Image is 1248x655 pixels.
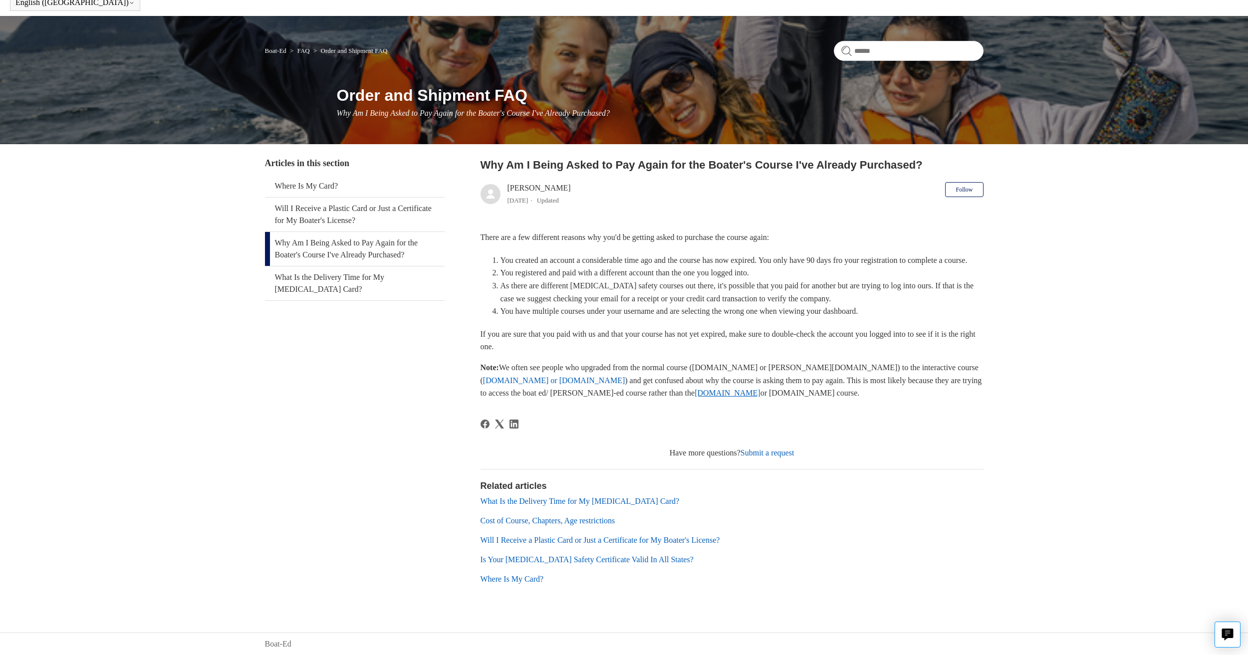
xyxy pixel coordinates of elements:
[265,158,349,168] span: Articles in this section
[500,279,984,305] li: As there are different [MEDICAL_DATA] safety courses out there, it's possible that you paid for a...
[481,420,490,429] svg: Share this page on Facebook
[945,182,983,197] button: Follow Article
[481,497,680,505] a: What Is the Delivery Time for My [MEDICAL_DATA] Card?
[321,47,388,54] a: Order and Shipment FAQ
[481,536,720,544] a: Will I Receive a Plastic Card or Just a Certificate for My Boater's License?
[741,448,794,457] a: Submit a request
[265,266,445,300] a: What Is the Delivery Time for My [MEDICAL_DATA] Card?
[481,157,984,173] h2: Why Am I Being Asked to Pay Again for the Boater's Course I've Already Purchased?
[481,555,694,564] a: Is Your [MEDICAL_DATA] Safety Certificate Valid In All States?
[500,305,984,318] li: You have multiple courses under your username and are selecting the wrong one when viewing your d...
[265,47,286,54] a: Boat-Ed
[509,420,518,429] a: LinkedIn
[481,231,984,244] p: There are a few different reasons why you'd be getting asked to purchase the course again:
[337,83,984,107] h1: Order and Shipment FAQ
[481,328,984,353] p: If you are sure that you paid with us and that your course has not yet expired, make sure to doub...
[500,254,984,267] li: You created an account a considerable time ago and the course has now expired. You only have 90 d...
[500,266,984,279] li: You registered and paid with a different account than the one you logged into.
[483,376,625,385] a: [DOMAIN_NAME] or [DOMAIN_NAME]
[507,197,528,204] time: 03/01/2024, 15:51
[537,197,559,204] li: Updated
[481,479,984,493] h2: Related articles
[481,363,499,372] strong: Note:
[288,47,311,54] li: FAQ
[265,198,445,231] a: Will I Receive a Plastic Card or Just a Certificate for My Boater's License?
[481,447,984,459] div: Have more questions?
[337,109,610,117] span: Why Am I Being Asked to Pay Again for the Boater's Course I've Already Purchased?
[481,361,984,400] p: We often see people who upgraded from the normal course ([DOMAIN_NAME] or [PERSON_NAME][DOMAIN_NA...
[509,420,518,429] svg: Share this page on LinkedIn
[495,420,504,429] a: X Corp
[481,516,615,525] a: Cost of Course, Chapters, Age restrictions
[495,420,504,429] svg: Share this page on X Corp
[265,47,288,54] li: Boat-Ed
[265,232,445,266] a: Why Am I Being Asked to Pay Again for the Boater's Course I've Already Purchased?
[311,47,387,54] li: Order and Shipment FAQ
[265,638,291,650] a: Boat-Ed
[1215,622,1241,648] button: Live chat
[695,389,760,397] a: [DOMAIN_NAME]
[297,47,310,54] a: FAQ
[481,575,544,583] a: Where Is My Card?
[834,41,984,61] input: Search
[507,182,571,206] div: [PERSON_NAME]
[265,175,445,197] a: Where Is My Card?
[481,420,490,429] a: Facebook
